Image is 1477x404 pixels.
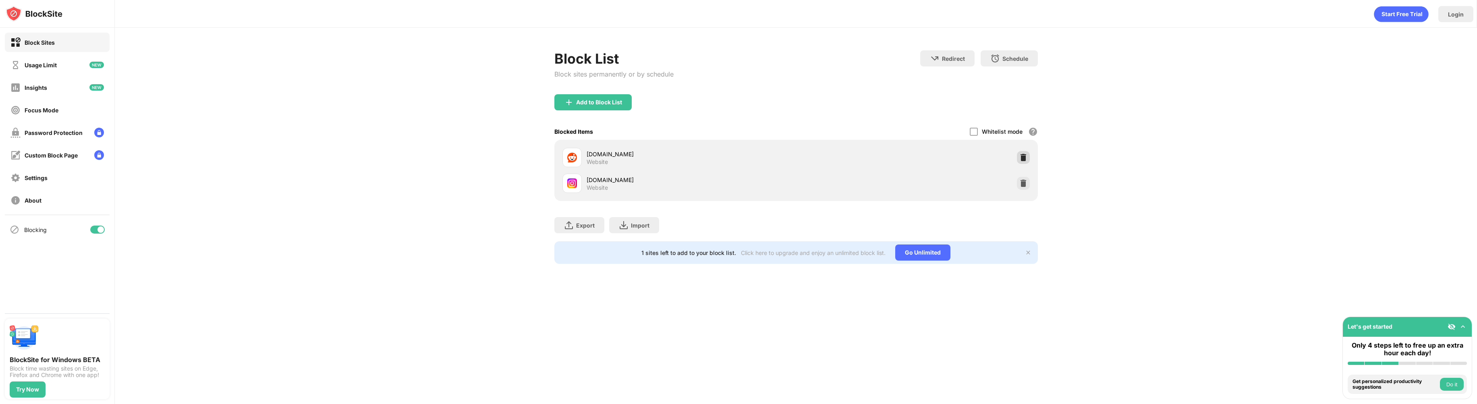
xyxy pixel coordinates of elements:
[10,225,19,234] img: blocking-icon.svg
[10,356,105,364] div: BlockSite for Windows BETA
[10,150,21,160] img: customize-block-page-off.svg
[16,386,39,393] div: Try Now
[1348,323,1392,330] div: Let's get started
[25,62,57,68] div: Usage Limit
[567,153,577,162] img: favicons
[1002,55,1028,62] div: Schedule
[25,197,41,204] div: About
[576,222,595,229] div: Export
[89,62,104,68] img: new-icon.svg
[25,84,47,91] div: Insights
[1348,342,1467,357] div: Only 4 steps left to free up an extra hour each day!
[1353,379,1438,390] div: Get personalized productivity suggestions
[10,128,21,138] img: password-protection-off.svg
[94,128,104,137] img: lock-menu.svg
[587,158,608,166] div: Website
[554,128,593,135] div: Blocked Items
[89,84,104,91] img: new-icon.svg
[10,173,21,183] img: settings-off.svg
[631,222,649,229] div: Import
[1440,378,1464,391] button: Do it
[25,129,83,136] div: Password Protection
[10,323,39,352] img: push-desktop.svg
[741,249,886,256] div: Click here to upgrade and enjoy an unlimited block list.
[1448,323,1456,331] img: eye-not-visible.svg
[641,249,736,256] div: 1 sites left to add to your block list.
[24,226,47,233] div: Blocking
[1311,8,1469,118] iframe: Sign in with Google Dialog
[6,6,62,22] img: logo-blocksite.svg
[576,99,622,106] div: Add to Block List
[10,37,21,48] img: block-on.svg
[25,152,78,159] div: Custom Block Page
[10,60,21,70] img: time-usage-off.svg
[895,244,950,261] div: Go Unlimited
[25,107,58,114] div: Focus Mode
[10,105,21,115] img: focus-off.svg
[982,128,1023,135] div: Whitelist mode
[1374,6,1429,22] div: animation
[10,83,21,93] img: insights-off.svg
[587,176,796,184] div: [DOMAIN_NAME]
[25,174,48,181] div: Settings
[10,365,105,378] div: Block time wasting sites on Edge, Firefox and Chrome with one app!
[94,150,104,160] img: lock-menu.svg
[554,70,674,78] div: Block sites permanently or by schedule
[10,195,21,205] img: about-off.svg
[25,39,55,46] div: Block Sites
[942,55,965,62] div: Redirect
[587,184,608,191] div: Website
[1459,323,1467,331] img: omni-setup-toggle.svg
[567,178,577,188] img: favicons
[1025,249,1031,256] img: x-button.svg
[554,50,674,67] div: Block List
[587,150,796,158] div: [DOMAIN_NAME]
